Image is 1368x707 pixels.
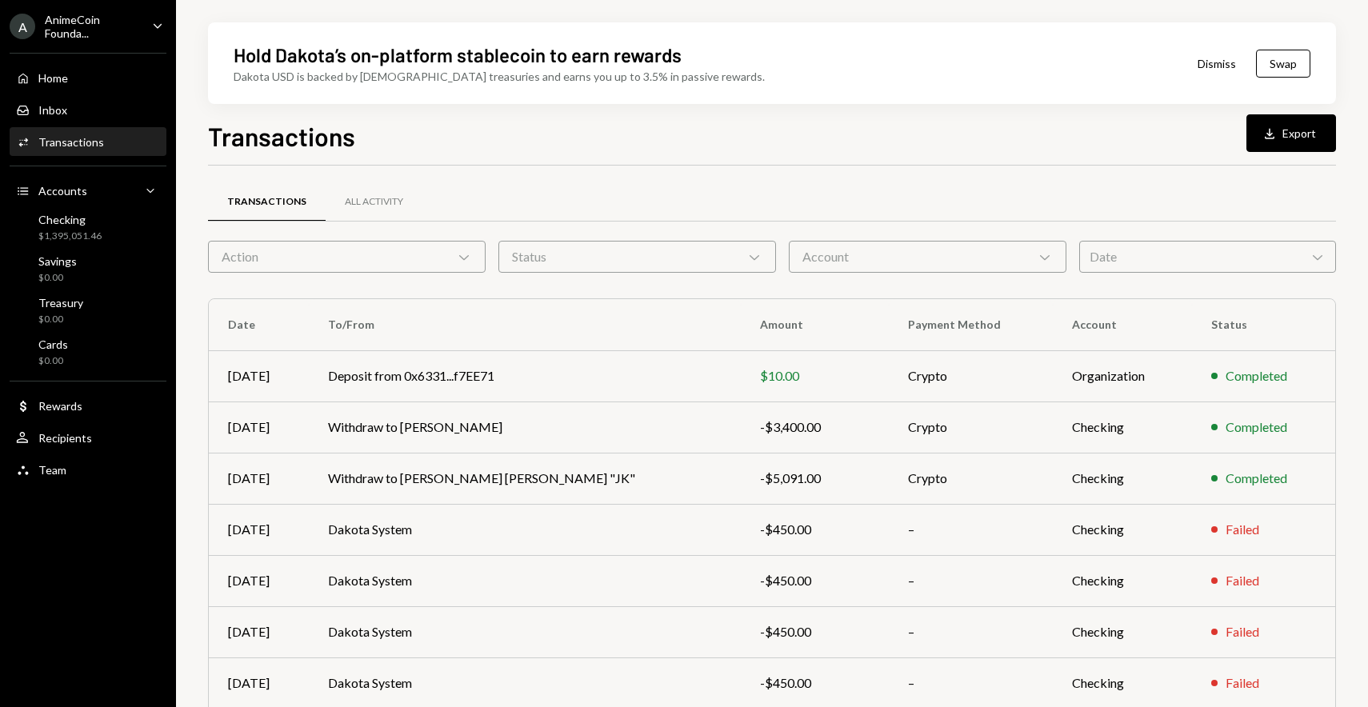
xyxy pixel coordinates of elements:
a: Treasury$0.00 [10,291,166,330]
td: Dakota System [309,606,741,657]
div: Completed [1226,469,1287,488]
div: [DATE] [228,366,290,385]
div: Team [38,463,66,477]
a: Transactions [10,127,166,156]
td: Checking [1053,504,1192,555]
td: – [889,606,1053,657]
div: Hold Dakota’s on-platform stablecoin to earn rewards [234,42,682,68]
td: Checking [1053,555,1192,606]
a: Transactions [208,182,326,222]
a: Recipients [10,423,166,452]
td: Withdraw to [PERSON_NAME] [309,401,741,453]
td: Deposit from 0x6331...f7EE71 [309,350,741,401]
div: AnimeCoin Founda... [45,13,139,40]
td: – [889,555,1053,606]
div: -$3,400.00 [760,417,870,437]
th: Amount [741,299,889,350]
div: Action [208,241,486,273]
td: Withdraw to [PERSON_NAME] [PERSON_NAME] "JK" [309,453,741,504]
div: [DATE] [228,622,290,641]
td: Dakota System [309,555,741,606]
div: -$450.00 [760,520,870,539]
td: Checking [1053,453,1192,504]
td: Dakota System [309,504,741,555]
div: $10.00 [760,366,870,385]
div: -$450.00 [760,673,870,693]
th: Account [1053,299,1192,350]
div: Failed [1226,673,1259,693]
div: Savings [38,254,77,268]
div: -$5,091.00 [760,469,870,488]
div: -$450.00 [760,571,870,590]
div: [DATE] [228,520,290,539]
div: All Activity [345,195,403,209]
td: Checking [1053,401,1192,453]
th: Date [209,299,309,350]
td: Checking [1053,606,1192,657]
td: Crypto [889,401,1053,453]
button: Export [1246,114,1336,152]
div: Completed [1226,366,1287,385]
a: Checking$1,395,051.46 [10,208,166,246]
a: Rewards [10,391,166,420]
div: Home [38,71,68,85]
td: Organization [1053,350,1192,401]
td: Crypto [889,350,1053,401]
div: Failed [1226,622,1259,641]
div: Recipients [38,431,92,445]
div: Completed [1226,417,1287,437]
div: Date [1079,241,1336,273]
div: [DATE] [228,417,290,437]
div: $0.00 [38,313,83,326]
div: Account [789,241,1066,273]
a: Savings$0.00 [10,250,166,288]
div: Rewards [38,399,82,413]
div: Accounts [38,184,87,198]
div: [DATE] [228,469,290,488]
a: Cards$0.00 [10,333,166,371]
div: Transactions [38,135,104,149]
div: Transactions [227,195,306,209]
td: – [889,504,1053,555]
a: Accounts [10,176,166,205]
th: Payment Method [889,299,1053,350]
div: A [10,14,35,39]
th: To/From [309,299,741,350]
div: Checking [38,213,102,226]
div: Status [498,241,776,273]
div: [DATE] [228,673,290,693]
th: Status [1192,299,1335,350]
div: Failed [1226,520,1259,539]
div: Cards [38,338,68,351]
div: Inbox [38,103,67,117]
div: $0.00 [38,271,77,285]
h1: Transactions [208,120,355,152]
td: Crypto [889,453,1053,504]
div: $0.00 [38,354,68,368]
div: -$450.00 [760,622,870,641]
a: Home [10,63,166,92]
div: Failed [1226,571,1259,590]
button: Dismiss [1178,45,1256,82]
button: Swap [1256,50,1310,78]
a: All Activity [326,182,422,222]
div: $1,395,051.46 [38,230,102,243]
div: Dakota USD is backed by [DEMOGRAPHIC_DATA] treasuries and earns you up to 3.5% in passive rewards. [234,68,765,85]
div: [DATE] [228,571,290,590]
div: Treasury [38,296,83,310]
a: Inbox [10,95,166,124]
a: Team [10,455,166,484]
